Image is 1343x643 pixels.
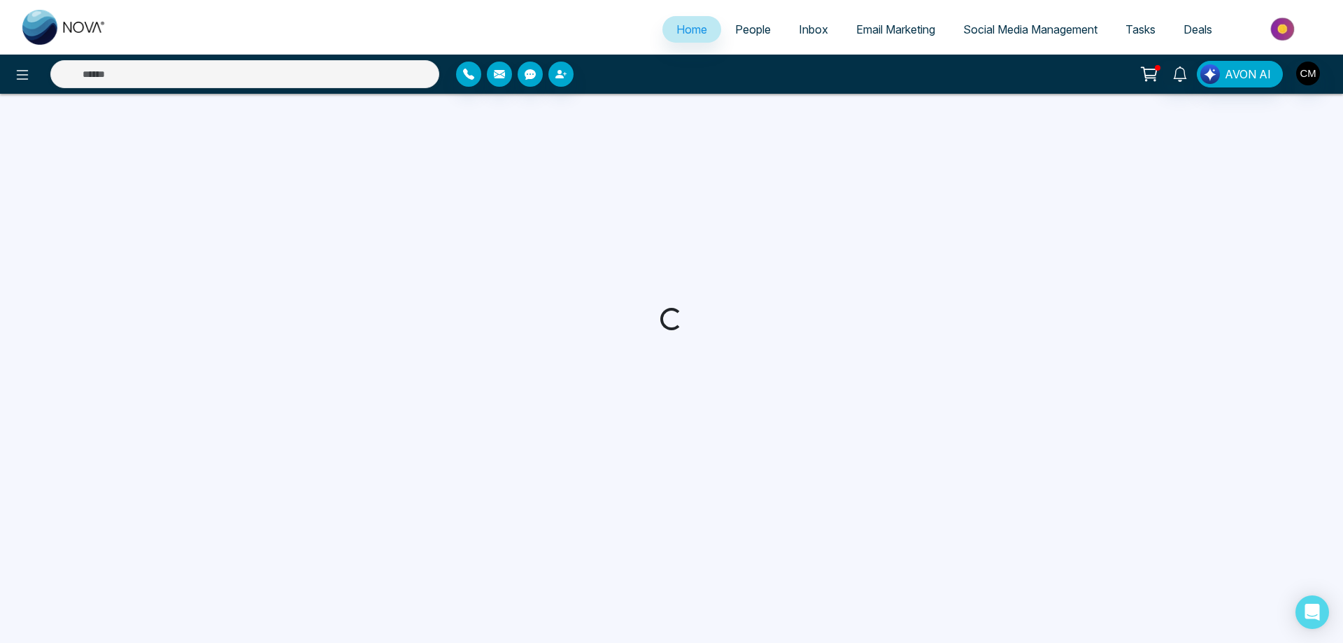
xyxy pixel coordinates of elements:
a: Tasks [1111,16,1170,43]
a: Inbox [785,16,842,43]
span: Home [676,22,707,36]
span: Social Media Management [963,22,1097,36]
span: AVON AI [1225,66,1271,83]
span: People [735,22,771,36]
button: AVON AI [1197,61,1283,87]
img: Nova CRM Logo [22,10,106,45]
a: People [721,16,785,43]
span: Tasks [1125,22,1156,36]
img: User Avatar [1296,62,1320,85]
a: Home [662,16,721,43]
div: Open Intercom Messenger [1295,595,1329,629]
img: Lead Flow [1200,64,1220,84]
a: Social Media Management [949,16,1111,43]
span: Inbox [799,22,828,36]
a: Email Marketing [842,16,949,43]
a: Deals [1170,16,1226,43]
span: Email Marketing [856,22,935,36]
span: Deals [1184,22,1212,36]
img: Market-place.gif [1233,13,1335,45]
